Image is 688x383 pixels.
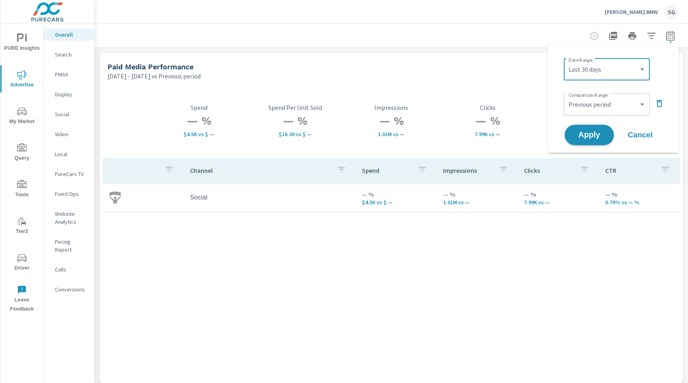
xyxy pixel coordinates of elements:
[605,190,673,199] p: — %
[151,131,247,137] p: $4,498 vs $ —
[55,150,88,158] p: Local
[190,166,330,174] p: Channel
[44,264,94,276] div: Calls
[44,236,94,256] div: Pacing Report
[605,28,621,44] button: "Export Report to PDF"
[343,114,440,128] h3: — %
[184,188,356,207] td: Social
[151,104,247,111] p: Spend
[107,71,201,81] p: [DATE] - [DATE] vs Previous period
[3,285,41,314] span: Leave Feedback
[440,114,536,128] h3: — %
[44,148,94,160] div: Local
[565,125,614,145] button: Apply
[44,188,94,200] div: Fixed Ops
[664,5,678,19] div: SG
[624,131,656,139] span: Cancel
[44,208,94,228] div: Website Analytics
[524,199,592,205] p: 7,986 vs —
[443,190,511,199] p: — %
[616,125,664,145] button: Cancel
[3,217,41,236] span: Tier2
[55,170,88,178] p: PureCars TV
[44,29,94,41] div: Overall
[343,131,440,137] p: 1,013,160 vs —
[55,51,88,59] p: Search
[536,114,632,128] h3: — %
[362,199,430,205] p: $4,498 vs $ —
[55,130,88,138] p: Video
[0,24,43,317] div: nav menu
[55,266,88,274] p: Calls
[44,88,94,100] div: Display
[109,191,121,203] img: icon-social.svg
[3,70,41,90] span: Advertise
[3,107,41,126] span: My Market
[44,68,94,80] div: PMAX
[151,114,247,128] h3: — %
[624,28,640,44] button: Print Report
[362,166,411,174] p: Spend
[55,190,88,198] p: Fixed Ops
[107,63,193,71] h5: Paid Media Performance
[573,131,606,139] span: Apply
[55,31,88,39] p: Overall
[55,238,88,254] p: Pacing Report
[605,199,673,205] p: 0.79% vs — %
[440,104,536,111] p: Clicks
[663,28,678,44] button: Select Date Range
[55,285,88,293] p: Conversions
[3,180,41,199] span: Tools
[605,166,654,174] p: CTR
[44,168,94,180] div: PureCars TV
[536,104,632,111] p: CTR
[524,166,573,174] p: Clicks
[3,33,41,53] span: PURE Insights
[44,128,94,140] div: Video
[605,8,658,16] p: [PERSON_NAME] BMW
[3,143,41,163] span: Query
[362,190,430,199] p: — %
[55,90,88,98] p: Display
[247,131,344,137] p: $16.30 vs $ —
[44,283,94,295] div: Conversions
[524,190,592,199] p: — %
[44,49,94,61] div: Search
[44,108,94,120] div: Social
[536,131,632,137] p: 0.79% vs — %
[55,70,88,78] p: PMAX
[343,104,440,111] p: Impressions
[55,210,88,226] p: Website Analytics
[3,253,41,273] span: Driver
[643,28,659,44] button: Apply Filters
[440,131,536,137] p: 7,986 vs —
[247,104,344,111] p: Spend Per Unit Sold
[443,199,511,205] p: 1,013,160 vs —
[443,166,492,174] p: Impressions
[55,110,88,118] p: Social
[247,114,344,128] h3: — %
